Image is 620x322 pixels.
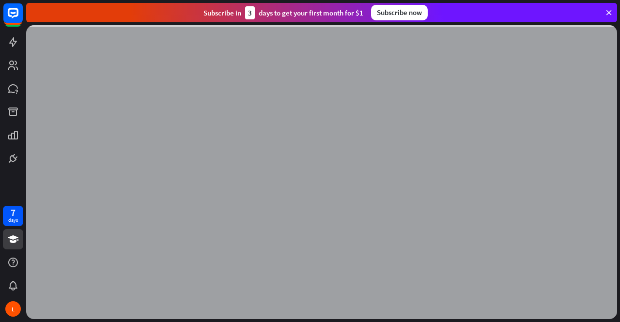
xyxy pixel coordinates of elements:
[8,217,18,224] div: days
[245,6,255,19] div: 3
[11,208,15,217] div: 7
[203,6,363,19] div: Subscribe in days to get your first month for $1
[371,5,428,20] div: Subscribe now
[3,206,23,226] a: 7 days
[5,301,21,317] div: L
